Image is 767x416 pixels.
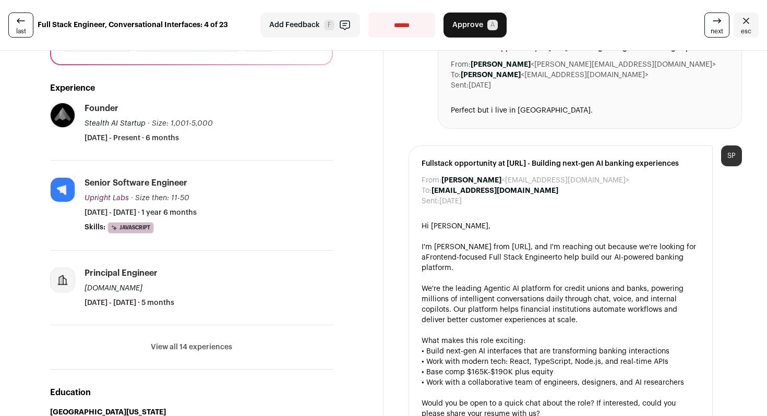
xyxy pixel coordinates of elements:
[85,285,142,292] span: [DOMAIN_NAME]
[422,175,441,186] dt: From:
[422,377,700,388] div: • Work with a collaborative team of engineers, designers, and AI researchers
[422,196,439,206] dt: Sent:
[451,80,469,91] dt: Sent:
[51,178,75,202] img: 6bf1ce85b6ed422fef7fe59260ffaa248515bbc1bce45f7468ea2e68097d1559.jpg
[422,346,700,357] div: • Build next-gen AI interfaces that are transforming banking interactions
[471,59,716,70] dd: <[PERSON_NAME][EMAIL_ADDRESS][DOMAIN_NAME]>
[471,61,531,68] b: [PERSON_NAME]
[85,194,129,202] span: Upright Labs
[38,20,228,30] strong: Full Stack Engineer, Conversational Interfaces: 4 of 23
[422,336,700,346] div: What makes this role exciting:
[452,20,483,30] span: Approve
[721,145,742,166] div: SP
[469,80,491,91] dd: [DATE]
[131,194,189,202] span: · Size then: 11-50
[444,13,507,38] button: Approve A
[426,254,555,261] a: Frontend-focused Full Stack Engineer
[51,103,75,127] img: 1093f7d8a10d9f2215cf8eb07940b2d83226729146a5f3e4357add30bbe542bf.jpg
[741,27,751,35] span: esc
[451,59,471,70] dt: From:
[441,177,501,184] b: [PERSON_NAME]
[422,367,700,377] div: • Base comp $165K-$190K plus equity
[151,342,232,352] button: View all 14 experiences
[422,158,700,169] span: Fullstack opportunity at [URL] - Building next-gen AI banking experiences
[85,120,146,127] span: Stealth AI Startup
[324,20,334,30] span: F
[16,27,26,35] span: last
[50,386,333,399] h2: Education
[85,177,187,189] div: Senior Software Engineer
[269,20,320,30] span: Add Feedback
[487,20,498,30] span: A
[422,221,700,231] div: Hi [PERSON_NAME],
[441,175,629,186] dd: <[EMAIL_ADDRESS][DOMAIN_NAME]>
[85,298,174,308] span: [DATE] - [DATE] · 5 months
[461,70,649,80] dd: <[EMAIL_ADDRESS][DOMAIN_NAME]>
[439,196,462,206] dd: [DATE]
[50,82,333,94] h2: Experience
[148,120,213,127] span: · Size: 1,001-5,000
[85,222,105,233] span: Skills:
[461,71,521,79] b: [PERSON_NAME]
[422,284,700,325] div: We're the leading Agentic AI platform for credit unions and banks, powering millions of intellige...
[107,222,154,234] li: JavaScript
[51,268,75,292] img: company-logo-placeholder-414d4e2ec0e2ddebbe968bf319fdfe5acfe0c9b87f798d344e800bc9a89632a0.png
[451,105,729,116] div: Perfect but i live in [GEOGRAPHIC_DATA].
[422,242,700,273] div: I'm [PERSON_NAME] from [URL], and I'm reaching out because we're looking for a to help build our ...
[432,187,558,194] b: [EMAIL_ADDRESS][DOMAIN_NAME]
[85,133,179,143] span: [DATE] - Present · 6 months
[704,13,729,38] a: next
[260,13,360,38] button: Add Feedback F
[8,13,33,38] a: last
[422,186,432,196] dt: To:
[451,70,461,80] dt: To:
[85,267,158,279] div: Principal Engineer
[734,13,759,38] a: Close
[85,103,118,114] div: Founder
[85,207,197,218] span: [DATE] - [DATE] · 1 year 6 months
[422,357,700,367] div: • Work with modern tech: React, TypeScript, Node.js, and real-time APIs
[711,27,723,35] span: next
[50,409,166,416] strong: [GEOGRAPHIC_DATA][US_STATE]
